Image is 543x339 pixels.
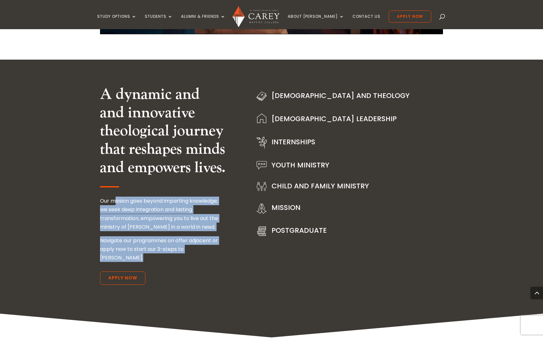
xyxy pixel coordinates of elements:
[257,137,267,149] img: Plant
[288,14,344,29] a: About [PERSON_NAME]
[97,14,137,29] a: Study Options
[100,271,145,285] a: Apply Now
[145,14,173,29] a: Students
[257,226,267,236] img: Stack of books
[100,85,226,180] h2: A dynamic and and innovative theological journey that reshapes minds and empowers lives.
[271,114,397,124] a: [DEMOGRAPHIC_DATA] Leadership
[271,137,315,147] a: Internships
[257,161,267,169] img: Speech bubble
[257,92,267,101] img: Bible
[271,203,300,212] a: Mission
[100,236,226,262] p: Navigate our programmes on offer adjacent or apply now to start our 3-steps to [PERSON_NAME].
[271,91,410,101] a: [DEMOGRAPHIC_DATA] and Theology
[271,160,329,170] a: Youth Ministry
[232,6,279,27] img: Carey Baptist College
[257,114,267,123] img: Building
[271,181,369,191] a: Child and Family Ministry
[257,182,267,191] img: Family
[181,14,225,29] a: Alumni & Friends
[271,225,327,235] a: PostGraduate
[257,204,267,214] img: Hands in prayer position
[352,14,380,29] a: Contact Us
[100,197,226,262] div: Our mission goes beyond imparting knowledge; we seek deep integration and lasting transformation,...
[389,10,431,23] a: Apply Now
